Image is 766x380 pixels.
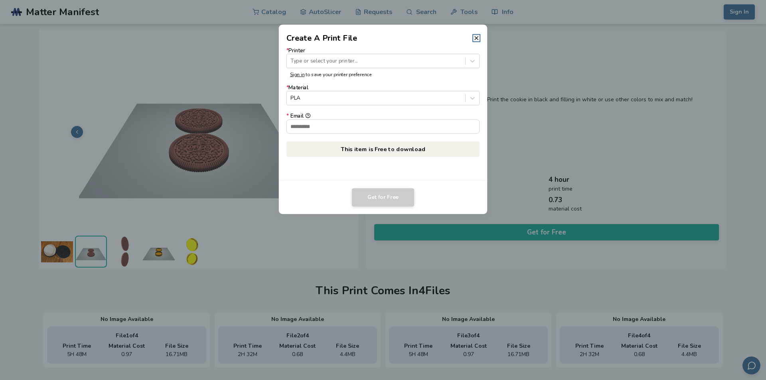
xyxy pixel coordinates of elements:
[286,32,357,44] h2: Create A Print File
[287,120,480,133] input: *Email
[286,141,480,157] p: This item is Free to download
[290,95,292,101] input: *MaterialPLA
[286,48,480,68] label: Printer
[290,72,476,77] p: to save your printer preference
[290,71,304,78] a: Sign in
[290,58,292,64] input: *PrinterType or select your printer...
[305,113,310,118] button: *Email
[286,113,480,119] div: Email
[352,188,414,207] button: Get for Free
[286,85,480,105] label: Material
